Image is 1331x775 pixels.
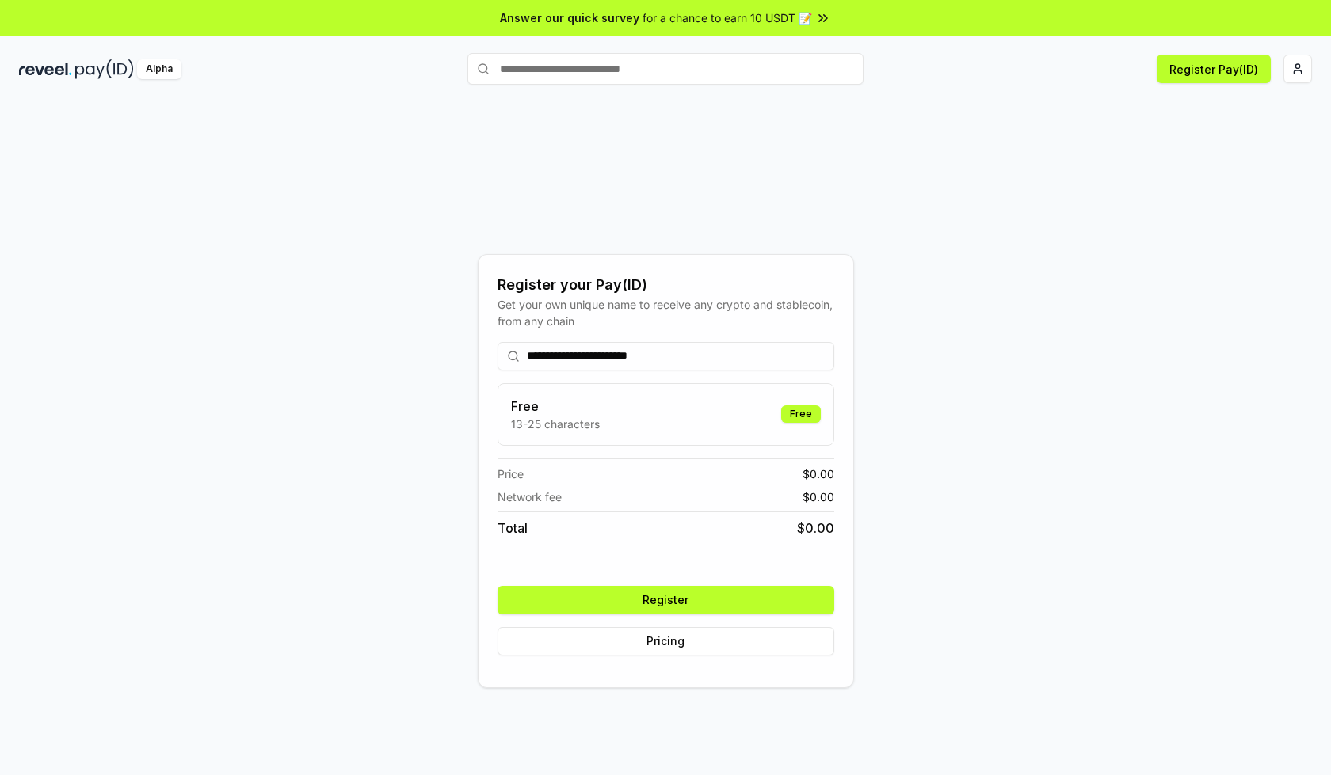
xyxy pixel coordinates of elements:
button: Register Pay(ID) [1157,55,1271,83]
div: Register your Pay(ID) [498,274,834,296]
span: for a chance to earn 10 USDT 📝 [643,9,812,26]
img: pay_id [75,59,134,79]
p: 13-25 characters [511,416,600,432]
img: reveel_dark [19,59,72,79]
span: $ 0.00 [797,519,834,538]
div: Free [781,405,821,423]
span: Total [498,519,528,538]
span: $ 0.00 [803,488,834,505]
span: Network fee [498,488,562,505]
button: Pricing [498,627,834,655]
div: Get your own unique name to receive any crypto and stablecoin, from any chain [498,296,834,329]
span: Answer our quick survey [500,9,639,26]
div: Alpha [137,59,181,79]
span: Price [498,465,524,482]
button: Register [498,586,834,614]
h3: Free [511,397,600,416]
span: $ 0.00 [803,465,834,482]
